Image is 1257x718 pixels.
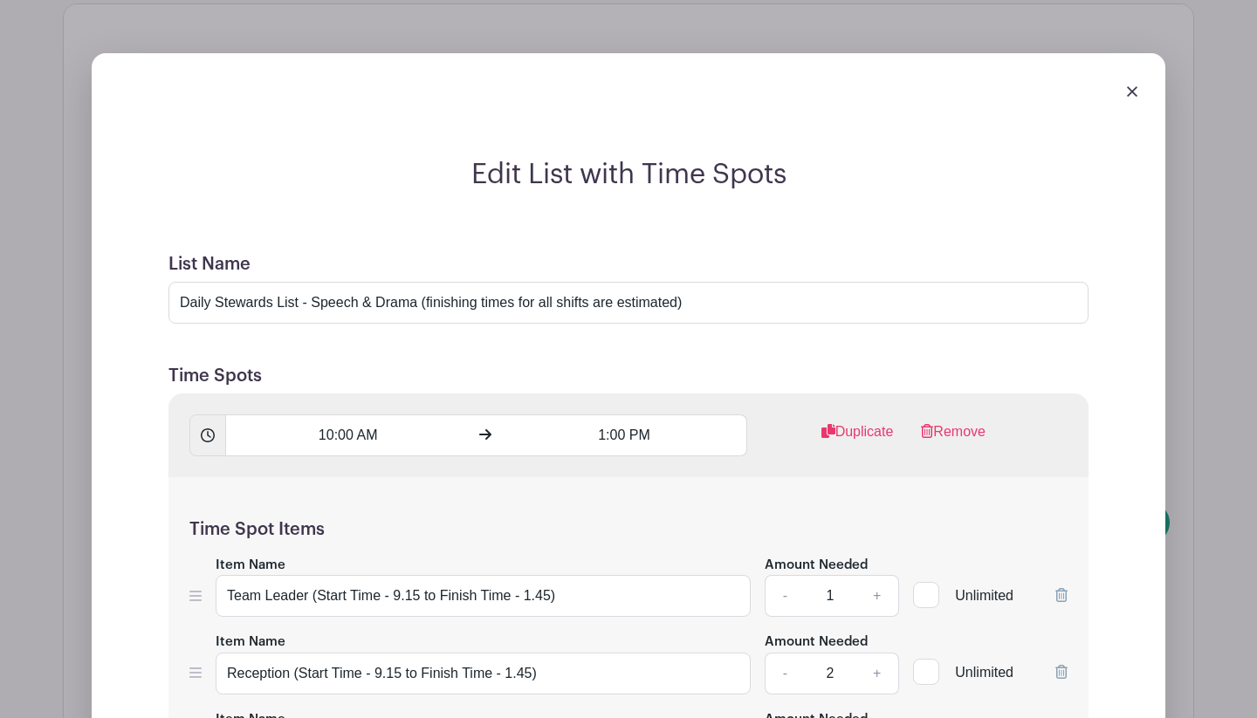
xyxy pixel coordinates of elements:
[168,366,1089,386] h5: Time Spots
[821,421,894,456] a: Duplicate
[855,653,899,694] a: +
[955,588,1013,603] span: Unlimited
[765,575,805,617] a: -
[1127,86,1137,97] img: close_button-5f87c8562297e5c2d7936805f587ecaba9071eb48480494691a3f1689db116b3.svg
[216,556,285,576] label: Item Name
[955,665,1013,680] span: Unlimited
[765,653,805,694] a: -
[189,519,1068,540] h5: Time Spot Items
[168,254,251,275] label: List Name
[168,282,1089,324] input: e.g. Things or volunteers we need for the event
[216,575,751,617] input: e.g. Snacks or Check-in Attendees
[216,633,285,653] label: Item Name
[216,653,751,694] input: e.g. Snacks or Check-in Attendees
[765,633,868,653] label: Amount Needed
[502,414,746,456] input: Set End Time
[765,556,868,576] label: Amount Needed
[225,414,470,456] input: Set Start Time
[148,158,1109,191] h2: Edit List with Time Spots
[921,421,986,456] a: Remove
[855,575,899,617] a: +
